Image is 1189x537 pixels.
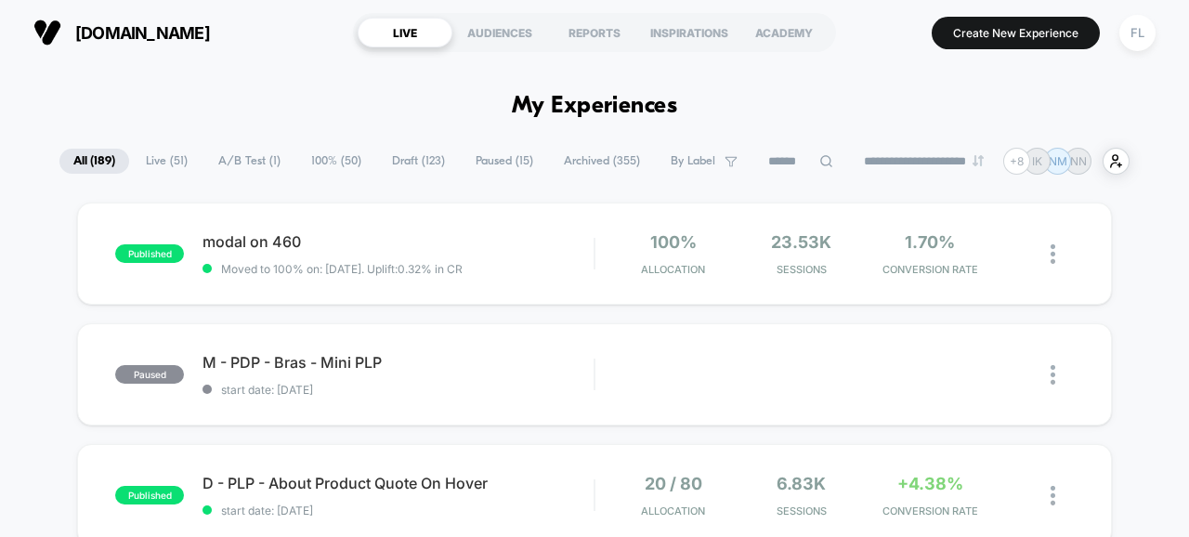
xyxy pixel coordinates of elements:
[378,149,459,174] span: Draft ( 123 )
[203,232,594,251] span: modal on 460
[742,263,861,276] span: Sessions
[115,365,184,384] span: paused
[1032,154,1042,168] p: IK
[28,18,216,47] button: [DOMAIN_NAME]
[512,93,678,120] h1: My Experiences
[905,232,955,252] span: 1.70%
[221,262,463,276] span: Moved to 100% on: [DATE] . Uplift: 0.32% in CR
[452,18,547,47] div: AUDIENCES
[297,149,375,174] span: 100% ( 50 )
[642,18,737,47] div: INSPIRATIONS
[75,23,210,43] span: [DOMAIN_NAME]
[132,149,202,174] span: Live ( 51 )
[737,18,831,47] div: ACADEMY
[1119,15,1156,51] div: FL
[1051,365,1055,385] img: close
[771,232,831,252] span: 23.53k
[897,474,963,493] span: +4.38%
[641,504,705,517] span: Allocation
[203,474,594,492] span: D - PLP - About Product Quote On Hover
[462,149,547,174] span: Paused ( 15 )
[115,244,184,263] span: published
[204,149,294,174] span: A/B Test ( 1 )
[742,504,861,517] span: Sessions
[358,18,452,47] div: LIVE
[973,155,984,166] img: end
[870,263,989,276] span: CONVERSION RATE
[671,154,715,168] span: By Label
[1003,148,1030,175] div: + 8
[650,232,697,252] span: 100%
[203,504,594,517] span: start date: [DATE]
[59,149,129,174] span: All ( 189 )
[1114,14,1161,52] button: FL
[1051,244,1055,264] img: close
[777,474,826,493] span: 6.83k
[932,17,1100,49] button: Create New Experience
[115,486,184,504] span: published
[203,353,594,372] span: M - PDP - Bras - Mini PLP
[870,504,989,517] span: CONVERSION RATE
[33,19,61,46] img: Visually logo
[550,149,654,174] span: Archived ( 355 )
[1070,154,1087,168] p: NN
[1051,486,1055,505] img: close
[547,18,642,47] div: REPORTS
[641,263,705,276] span: Allocation
[1049,154,1067,168] p: NM
[203,383,594,397] span: start date: [DATE]
[645,474,702,493] span: 20 / 80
